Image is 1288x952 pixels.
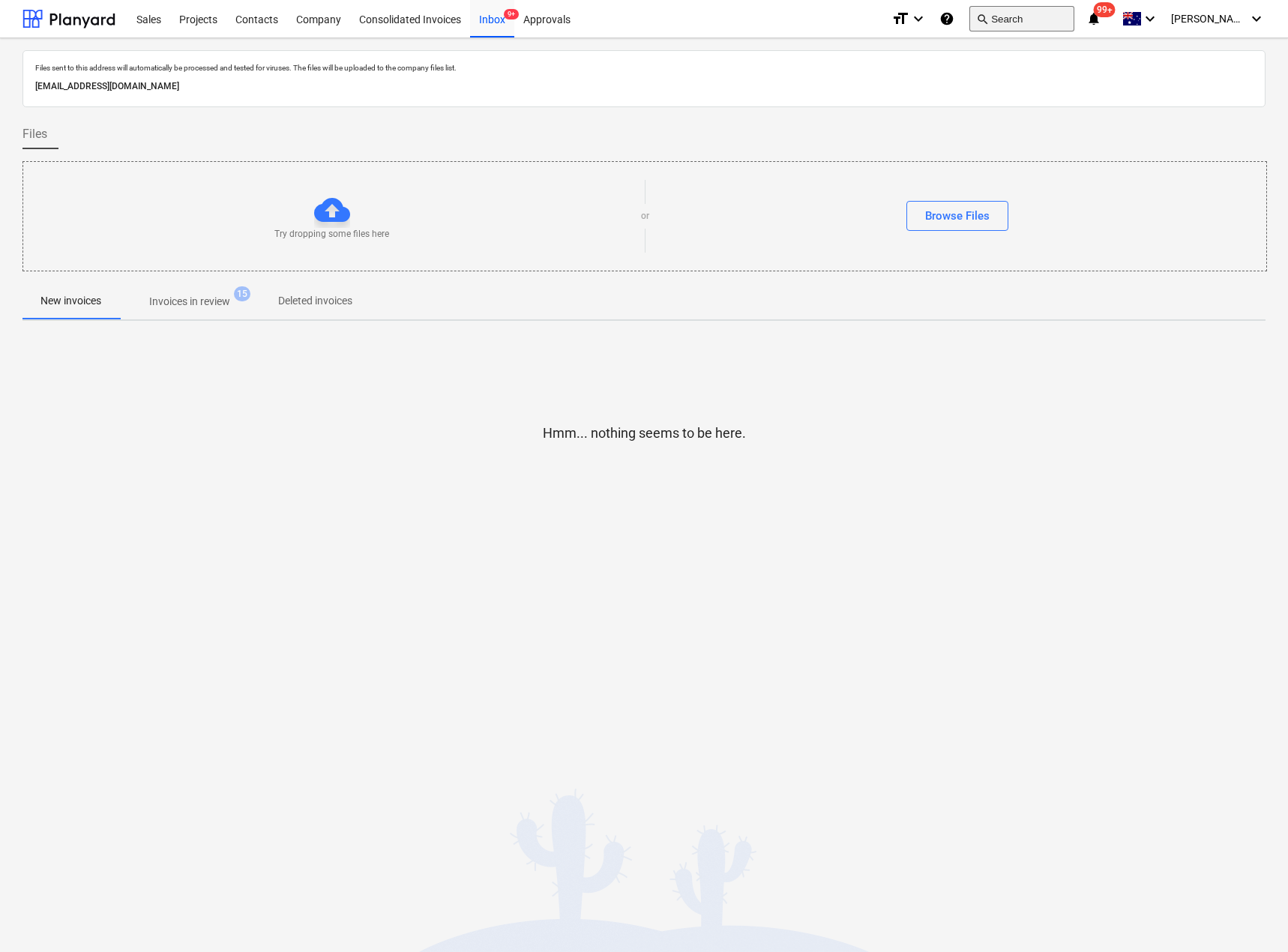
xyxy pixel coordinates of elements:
p: [EMAIL_ADDRESS][DOMAIN_NAME] [35,79,1253,94]
i: format_size [891,10,909,28]
span: 9+ [504,9,519,19]
p: Hmm... nothing seems to be here. [543,424,746,442]
span: 99+ [1094,2,1116,17]
i: Knowledge base [939,10,954,28]
span: 15 [234,286,250,301]
p: or [641,210,649,223]
button: Browse Files [906,201,1008,231]
div: Try dropping some files hereorBrowse Files [22,161,1267,271]
p: Deleted invoices [278,293,352,309]
span: [PERSON_NAME] [1171,13,1246,25]
p: New invoices [40,293,101,309]
i: keyboard_arrow_down [909,10,927,28]
span: Files [22,125,47,143]
i: keyboard_arrow_down [1141,10,1159,28]
div: Browse Files [925,206,990,226]
span: search [976,13,988,25]
p: Files sent to this address will automatically be processed and tested for viruses. The files will... [35,63,1253,73]
iframe: Chat Widget [1213,880,1288,952]
button: Search [969,6,1074,31]
p: Try dropping some files here [274,228,389,241]
p: Invoices in review [149,294,230,310]
i: keyboard_arrow_down [1248,10,1266,28]
i: notifications [1086,10,1101,28]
